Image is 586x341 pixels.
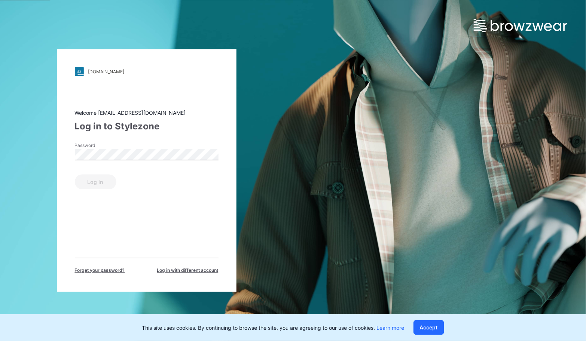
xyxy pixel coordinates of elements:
[75,67,84,76] img: stylezone-logo.562084cfcfab977791bfbf7441f1a819.svg
[142,324,405,332] p: This site uses cookies. By continuing to browse the site, you are agreeing to our use of cookies.
[75,142,127,149] label: Password
[75,267,125,274] span: Forget your password?
[75,120,219,133] div: Log in to Stylezone
[75,109,219,117] div: Welcome [EMAIL_ADDRESS][DOMAIN_NAME]
[88,69,125,74] div: [DOMAIN_NAME]
[474,19,567,32] img: browzwear-logo.e42bd6dac1945053ebaf764b6aa21510.svg
[157,267,219,274] span: Log in with different account
[413,320,444,335] button: Accept
[75,67,219,76] a: [DOMAIN_NAME]
[377,325,405,331] a: Learn more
